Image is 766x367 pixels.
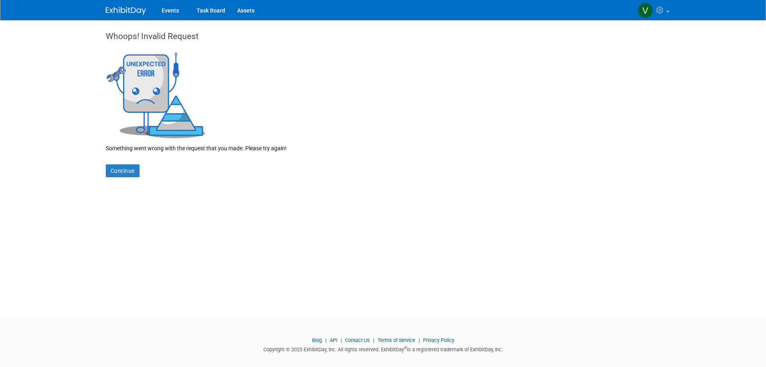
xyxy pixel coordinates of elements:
span: | [339,337,344,343]
img: ExhibitDay [106,7,146,15]
a: Continue [106,164,140,177]
img: Vivien Quick [638,3,653,18]
span: | [417,337,422,343]
div: Something went wrong with the request that you made. Please try again! [106,138,661,152]
img: Invalid Request [106,50,206,138]
span: | [323,337,329,343]
a: Privacy Policy [423,337,454,343]
sup: ® [404,346,407,350]
a: API [330,337,337,343]
a: Terms of Service [378,337,415,343]
a: Contact Us [345,337,370,343]
a: Blog [312,337,322,343]
span: | [371,337,376,343]
div: Whoops! Invalid Request [106,30,661,50]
